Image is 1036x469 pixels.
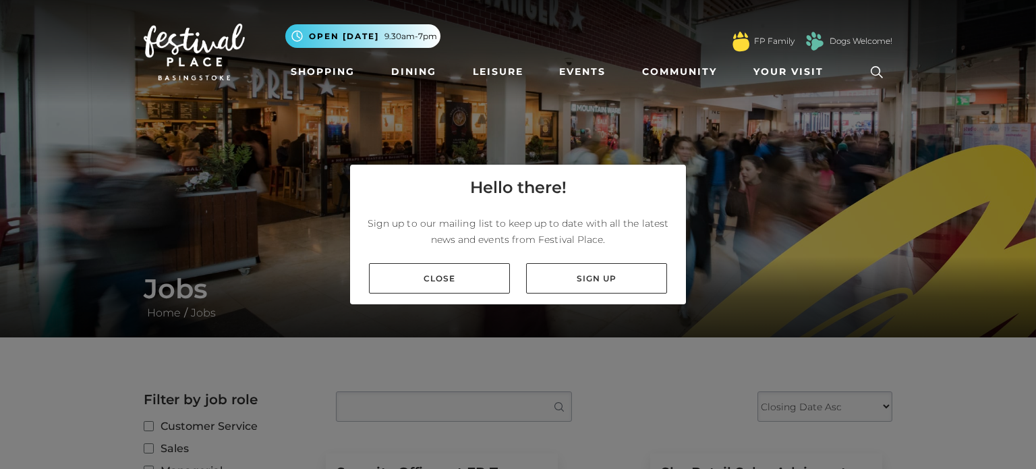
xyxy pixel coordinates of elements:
[384,30,437,43] span: 9.30am-7pm
[386,59,442,84] a: Dining
[554,59,611,84] a: Events
[369,263,510,294] a: Close
[830,35,892,47] a: Dogs Welcome!
[309,30,379,43] span: Open [DATE]
[470,175,567,200] h4: Hello there!
[637,59,722,84] a: Community
[285,24,440,48] button: Open [DATE] 9.30am-7pm
[361,215,675,248] p: Sign up to our mailing list to keep up to date with all the latest news and events from Festival ...
[753,65,824,79] span: Your Visit
[144,24,245,80] img: Festival Place Logo
[754,35,795,47] a: FP Family
[285,59,360,84] a: Shopping
[467,59,529,84] a: Leisure
[526,263,667,294] a: Sign up
[748,59,836,84] a: Your Visit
